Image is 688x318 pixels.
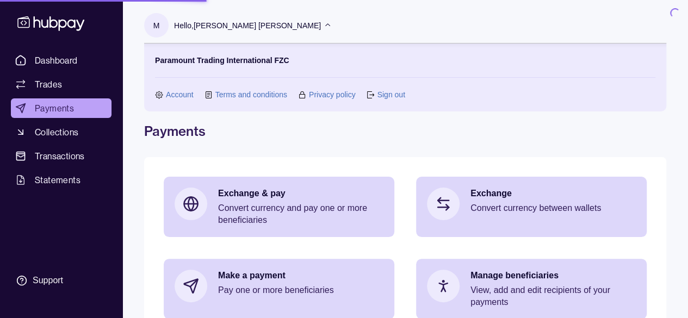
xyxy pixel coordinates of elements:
h1: Payments [144,122,666,140]
a: Account [166,89,194,101]
p: Manage beneficiaries [470,270,636,282]
span: Payments [35,102,74,115]
a: Dashboard [11,51,111,70]
a: Support [11,269,111,292]
p: Convert currency between wallets [470,202,636,214]
span: Transactions [35,149,85,163]
a: Make a paymentPay one or more beneficiaries [164,259,394,313]
div: Support [33,275,63,286]
a: Terms and conditions [215,89,287,101]
p: Pay one or more beneficiaries [218,284,383,296]
span: Collections [35,126,78,139]
a: Sign out [377,89,405,101]
p: Exchange & pay [218,188,383,199]
a: Transactions [11,146,111,166]
a: Payments [11,98,111,118]
p: View, add and edit recipients of your payments [470,284,636,308]
a: Privacy policy [309,89,356,101]
a: Collections [11,122,111,142]
span: Statements [35,173,80,186]
a: Trades [11,74,111,94]
p: Paramount Trading International FZC [155,54,289,66]
p: Exchange [470,188,636,199]
a: Statements [11,170,111,190]
a: ExchangeConvert currency between wallets [416,177,647,231]
p: M [153,20,160,32]
span: Dashboard [35,54,78,67]
p: Convert currency and pay one or more beneficiaries [218,202,383,226]
p: Make a payment [218,270,383,282]
a: Exchange & payConvert currency and pay one or more beneficiaries [164,177,394,237]
p: Hello, [PERSON_NAME] [PERSON_NAME] [174,20,321,32]
span: Trades [35,78,62,91]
